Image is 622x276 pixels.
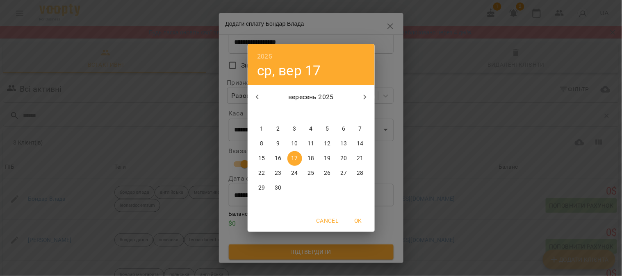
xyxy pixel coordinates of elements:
[353,136,368,151] button: 14
[271,109,286,118] span: вт
[291,154,298,163] p: 17
[267,92,355,102] p: вересень 2025
[308,169,314,177] p: 25
[258,184,265,192] p: 29
[258,154,265,163] p: 15
[255,166,269,181] button: 22
[287,122,302,136] button: 3
[271,136,286,151] button: 9
[309,125,312,133] p: 4
[257,62,321,79] button: ср, вер 17
[320,151,335,166] button: 19
[260,140,263,148] p: 8
[308,154,314,163] p: 18
[337,166,351,181] button: 27
[316,216,338,226] span: Cancel
[358,125,362,133] p: 7
[271,122,286,136] button: 2
[345,213,371,228] button: OK
[337,136,351,151] button: 13
[320,136,335,151] button: 12
[357,140,363,148] p: 14
[257,51,273,62] button: 2025
[337,109,351,118] span: сб
[258,169,265,177] p: 22
[337,151,351,166] button: 20
[291,140,298,148] p: 10
[324,140,330,148] p: 12
[349,216,368,226] span: OK
[291,169,298,177] p: 24
[313,213,342,228] button: Cancel
[275,169,281,177] p: 23
[293,125,296,133] p: 3
[304,109,319,118] span: чт
[353,166,368,181] button: 28
[287,151,302,166] button: 17
[287,136,302,151] button: 10
[353,122,368,136] button: 7
[255,122,269,136] button: 1
[255,181,269,195] button: 29
[276,140,280,148] p: 9
[276,125,280,133] p: 2
[357,154,363,163] p: 21
[271,151,286,166] button: 16
[320,109,335,118] span: пт
[275,184,281,192] p: 30
[304,122,319,136] button: 4
[324,169,330,177] p: 26
[324,154,330,163] p: 19
[320,166,335,181] button: 26
[287,109,302,118] span: ср
[357,169,363,177] p: 28
[255,136,269,151] button: 8
[255,151,269,166] button: 15
[287,166,302,181] button: 24
[271,166,286,181] button: 23
[271,181,286,195] button: 30
[353,151,368,166] button: 21
[340,154,347,163] p: 20
[353,109,368,118] span: нд
[340,140,347,148] p: 13
[255,109,269,118] span: пн
[275,154,281,163] p: 16
[308,140,314,148] p: 11
[304,136,319,151] button: 11
[304,151,319,166] button: 18
[260,125,263,133] p: 1
[337,122,351,136] button: 6
[342,125,345,133] p: 6
[340,169,347,177] p: 27
[304,166,319,181] button: 25
[326,125,329,133] p: 5
[320,122,335,136] button: 5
